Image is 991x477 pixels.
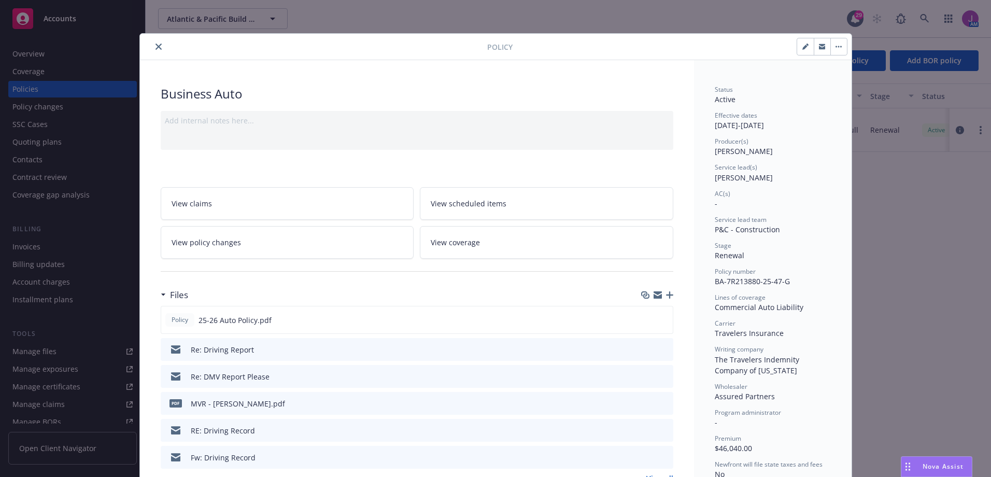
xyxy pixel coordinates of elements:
[643,344,652,355] button: download file
[715,408,781,417] span: Program administrator
[715,137,748,146] span: Producer(s)
[172,237,241,248] span: View policy changes
[715,443,752,453] span: $46,040.00
[169,315,190,325] span: Policy
[161,187,414,220] a: View claims
[191,344,254,355] div: Re: Driving Report
[715,302,803,312] span: Commercial Auto Liability
[715,215,767,224] span: Service lead team
[191,371,270,382] div: Re: DMV Report Please
[715,267,756,276] span: Policy number
[487,41,513,52] span: Policy
[643,398,652,409] button: download file
[715,391,775,401] span: Assured Partners
[643,371,652,382] button: download file
[715,146,773,156] span: [PERSON_NAME]
[660,398,669,409] button: preview file
[643,452,652,463] button: download file
[660,452,669,463] button: preview file
[420,187,673,220] a: View scheduled items
[715,189,730,198] span: AC(s)
[191,398,285,409] div: MVR - [PERSON_NAME].pdf
[643,315,651,326] button: download file
[715,85,733,94] span: Status
[715,319,735,328] span: Carrier
[152,40,165,53] button: close
[660,425,669,436] button: preview file
[161,288,188,302] div: Files
[715,328,784,338] span: Travelers Insurance
[715,225,780,234] span: P&C - Construction
[660,344,669,355] button: preview file
[923,462,964,471] span: Nova Assist
[715,345,763,354] span: Writing company
[715,94,735,104] span: Active
[169,399,182,407] span: pdf
[199,315,272,326] span: 25-26 Auto Policy.pdf
[431,198,506,209] span: View scheduled items
[715,434,741,443] span: Premium
[901,457,914,476] div: Drag to move
[715,250,744,260] span: Renewal
[715,111,757,120] span: Effective dates
[715,163,757,172] span: Service lead(s)
[170,288,188,302] h3: Files
[172,198,212,209] span: View claims
[715,417,717,427] span: -
[715,276,790,286] span: BA-7R213880-25-47-G
[901,456,972,477] button: Nova Assist
[715,293,766,302] span: Lines of coverage
[660,371,669,382] button: preview file
[715,355,801,375] span: The Travelers Indemnity Company of [US_STATE]
[161,85,673,103] div: Business Auto
[715,199,717,208] span: -
[191,425,255,436] div: RE: Driving Record
[161,226,414,259] a: View policy changes
[715,111,831,131] div: [DATE] - [DATE]
[420,226,673,259] a: View coverage
[191,452,256,463] div: Fw: Driving Record
[715,460,823,469] span: Newfront will file state taxes and fees
[715,173,773,183] span: [PERSON_NAME]
[715,382,747,391] span: Wholesaler
[715,241,731,250] span: Stage
[643,425,652,436] button: download file
[165,115,669,126] div: Add internal notes here...
[659,315,669,326] button: preview file
[431,237,480,248] span: View coverage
